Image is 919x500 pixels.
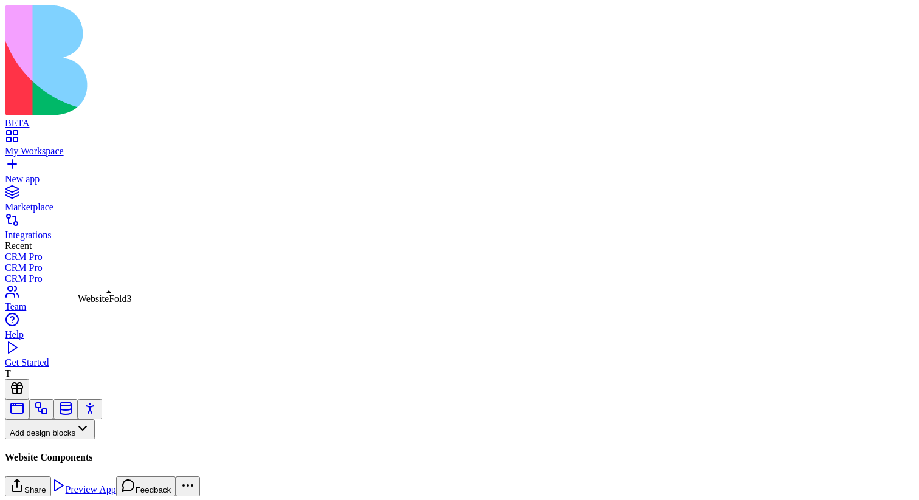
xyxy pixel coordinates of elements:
[5,5,494,115] img: logo
[5,107,914,129] a: BETA
[5,135,914,157] a: My Workspace
[5,290,914,312] a: Team
[5,191,914,213] a: Marketplace
[5,118,914,129] div: BETA
[5,318,914,340] a: Help
[5,357,914,368] div: Get Started
[5,329,914,340] div: Help
[5,301,914,312] div: Team
[5,230,914,241] div: Integrations
[5,219,914,241] a: Integrations
[5,146,914,157] div: My Workspace
[5,174,914,185] div: New app
[5,252,914,262] a: CRM Pro
[5,262,914,273] a: CRM Pro
[5,273,914,284] a: CRM Pro
[5,241,32,251] span: Recent
[5,368,11,378] span: T
[5,452,914,463] h4: Website Components
[116,476,176,496] button: Feedback
[51,484,116,495] a: Preview App
[78,293,131,304] div: WebsiteFold3
[5,476,51,496] button: Share
[5,163,914,185] a: New app
[5,202,914,213] div: Marketplace
[5,346,914,368] a: Get Started
[5,419,95,439] button: Add design blocks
